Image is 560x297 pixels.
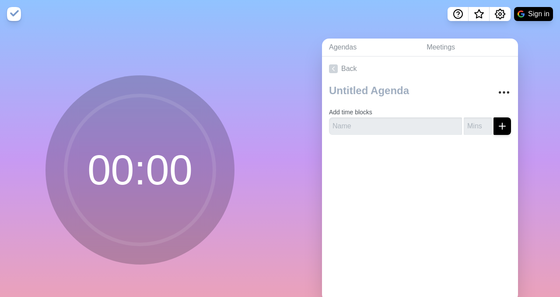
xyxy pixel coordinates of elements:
[448,7,469,21] button: Help
[322,39,420,57] a: Agendas
[420,39,518,57] a: Meetings
[329,109,372,116] label: Add time blocks
[322,57,518,81] a: Back
[514,7,553,21] button: Sign in
[518,11,525,18] img: google logo
[464,117,492,135] input: Mins
[495,84,513,101] button: More
[7,7,21,21] img: timeblocks logo
[490,7,511,21] button: Settings
[469,7,490,21] button: What’s new
[329,117,462,135] input: Name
